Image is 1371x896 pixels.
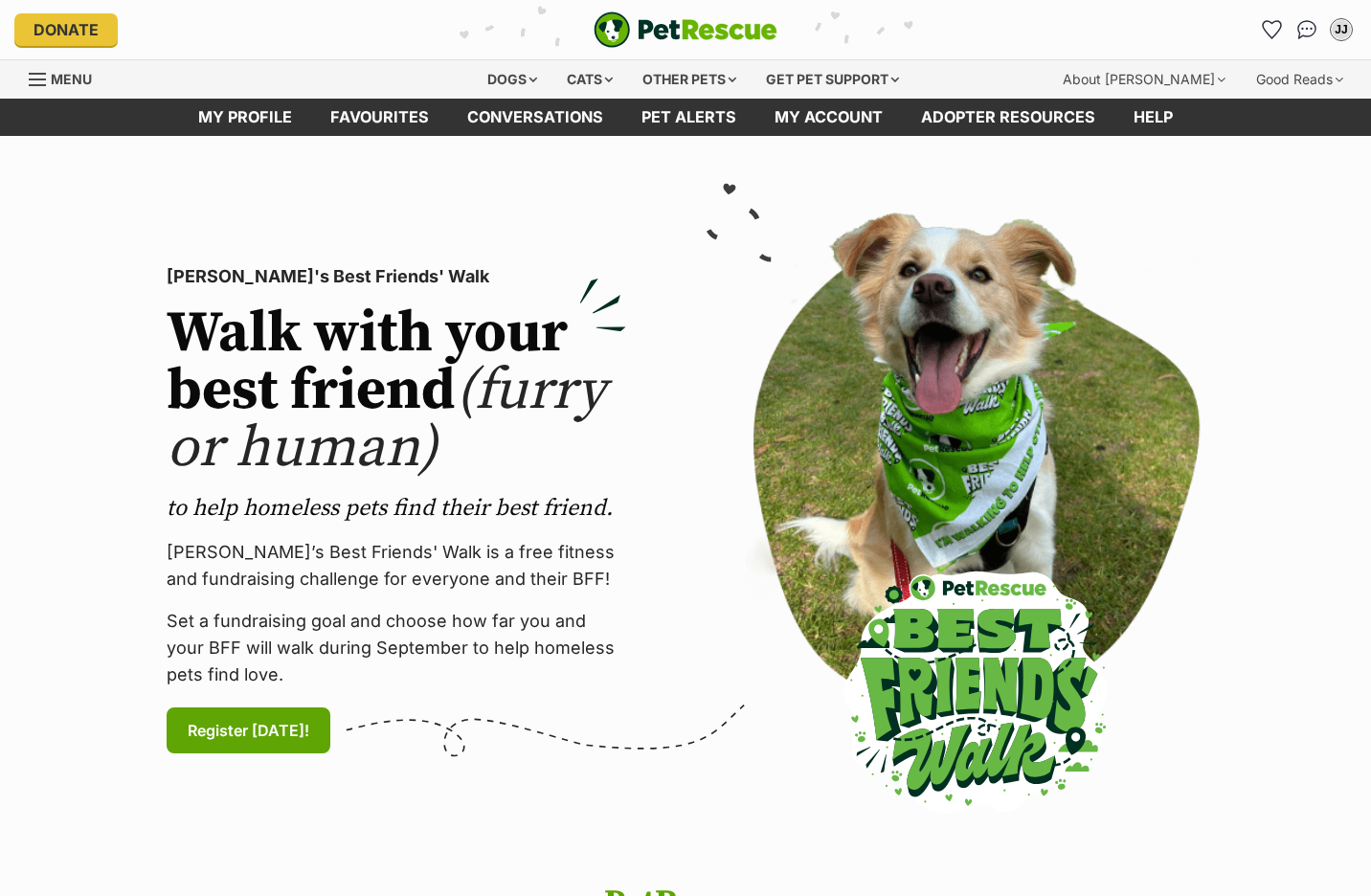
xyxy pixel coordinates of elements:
[594,11,777,48] a: PetRescue
[167,707,330,753] a: Register [DATE]!
[753,60,912,99] div: Get pet support
[51,71,92,87] span: Menu
[1243,60,1357,99] div: Good Reads
[167,263,626,290] p: [PERSON_NAME]'s Best Friends' Walk
[1297,20,1317,39] img: chat-41dd97257d64d25036548639549fe6c8038ab92f7586957e7f3b1b290dea8141.svg
[29,60,105,95] a: Menu
[1332,20,1351,39] div: JJ
[1257,14,1357,45] ul: Account quick links
[1292,14,1322,45] a: Conversations
[553,60,626,99] div: Cats
[188,719,309,742] span: Register [DATE]!
[902,99,1114,136] a: Adopter resources
[167,608,626,688] p: Set a fundraising goal and choose how far you and your BFF will walk during September to help hom...
[622,99,755,136] a: Pet alerts
[167,305,626,478] h2: Walk with your best friend
[167,493,626,524] p: to help homeless pets find their best friend.
[311,99,448,136] a: Favourites
[755,99,902,136] a: My account
[1114,99,1192,136] a: Help
[629,60,750,99] div: Other pets
[474,60,551,99] div: Dogs
[1257,14,1288,45] a: Favourites
[1326,14,1357,45] button: My account
[179,99,311,136] a: My profile
[1049,60,1239,99] div: About [PERSON_NAME]
[448,99,622,136] a: conversations
[594,11,777,48] img: logo-e224e6f780fb5917bec1dbf3a21bbac754714ae5b6737aabdf751b685950b380.svg
[14,13,118,46] a: Donate
[167,355,606,484] span: (furry or human)
[167,539,626,593] p: [PERSON_NAME]’s Best Friends' Walk is a free fitness and fundraising challenge for everyone and t...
